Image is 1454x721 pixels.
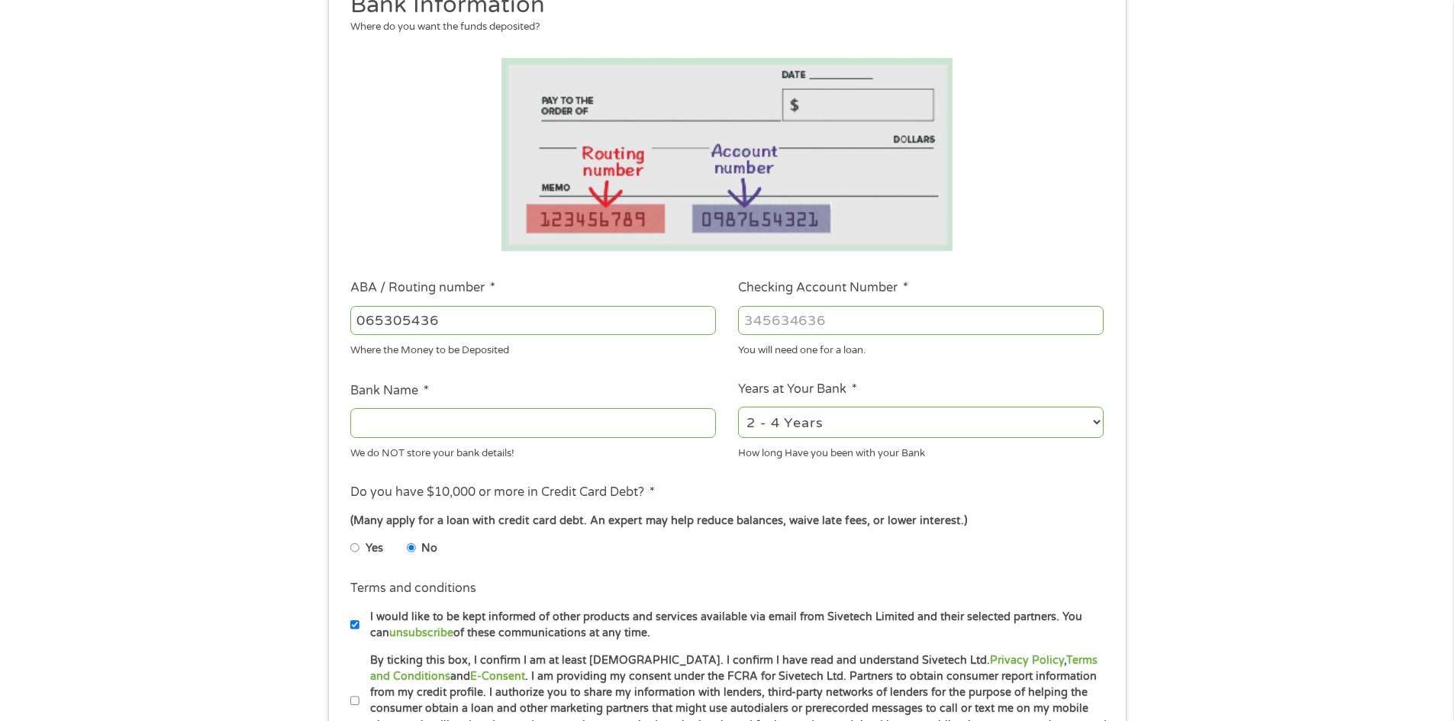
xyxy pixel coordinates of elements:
label: Bank Name [350,383,429,399]
a: Privacy Policy [990,654,1064,667]
a: Terms and Conditions [370,654,1098,683]
div: How long Have you been with your Bank [738,440,1104,461]
label: No [421,540,437,557]
a: unsubscribe [389,626,453,639]
label: ABA / Routing number [350,280,495,296]
label: Years at Your Bank [738,381,857,398]
input: 345634636 [738,306,1104,335]
label: I would like to be kept informed of other products and services available via email from Sivetech... [359,609,1108,642]
div: You will need one for a loan. [738,338,1104,359]
a: E-Consent [470,670,525,683]
div: We do NOT store your bank details! [350,440,716,461]
div: Where do you want the funds deposited? [350,20,1092,35]
input: 263177916 [350,306,716,335]
div: Where the Money to be Deposited [350,338,716,359]
div: (Many apply for a loan with credit card debt. An expert may help reduce balances, waive late fees... [350,513,1103,529]
label: Terms and conditions [350,581,476,597]
label: Checking Account Number [738,280,908,296]
label: Do you have $10,000 or more in Credit Card Debt? [350,484,655,501]
label: Yes [366,540,383,557]
img: Routing number location [501,58,953,251]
